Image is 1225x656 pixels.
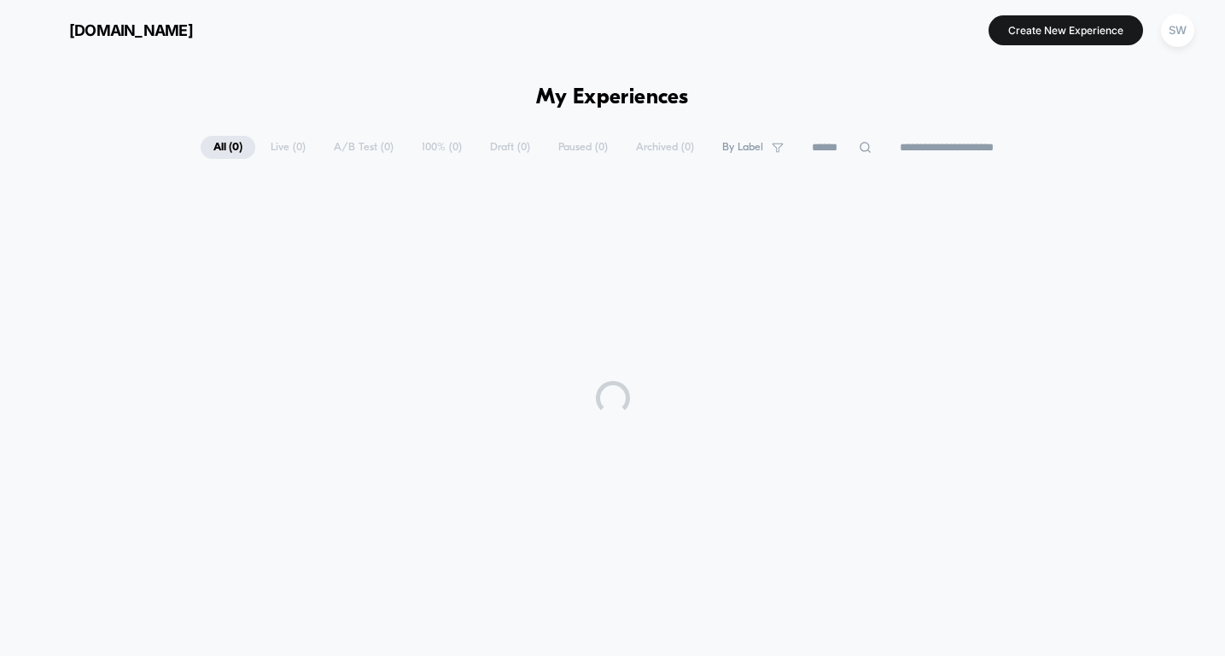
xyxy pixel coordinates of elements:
[989,15,1143,45] button: Create New Experience
[1161,14,1194,47] div: SW
[201,136,255,159] span: All ( 0 )
[536,85,689,110] h1: My Experiences
[69,21,193,39] span: [DOMAIN_NAME]
[1156,13,1199,48] button: SW
[722,141,763,154] span: By Label
[26,16,198,44] button: [DOMAIN_NAME]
